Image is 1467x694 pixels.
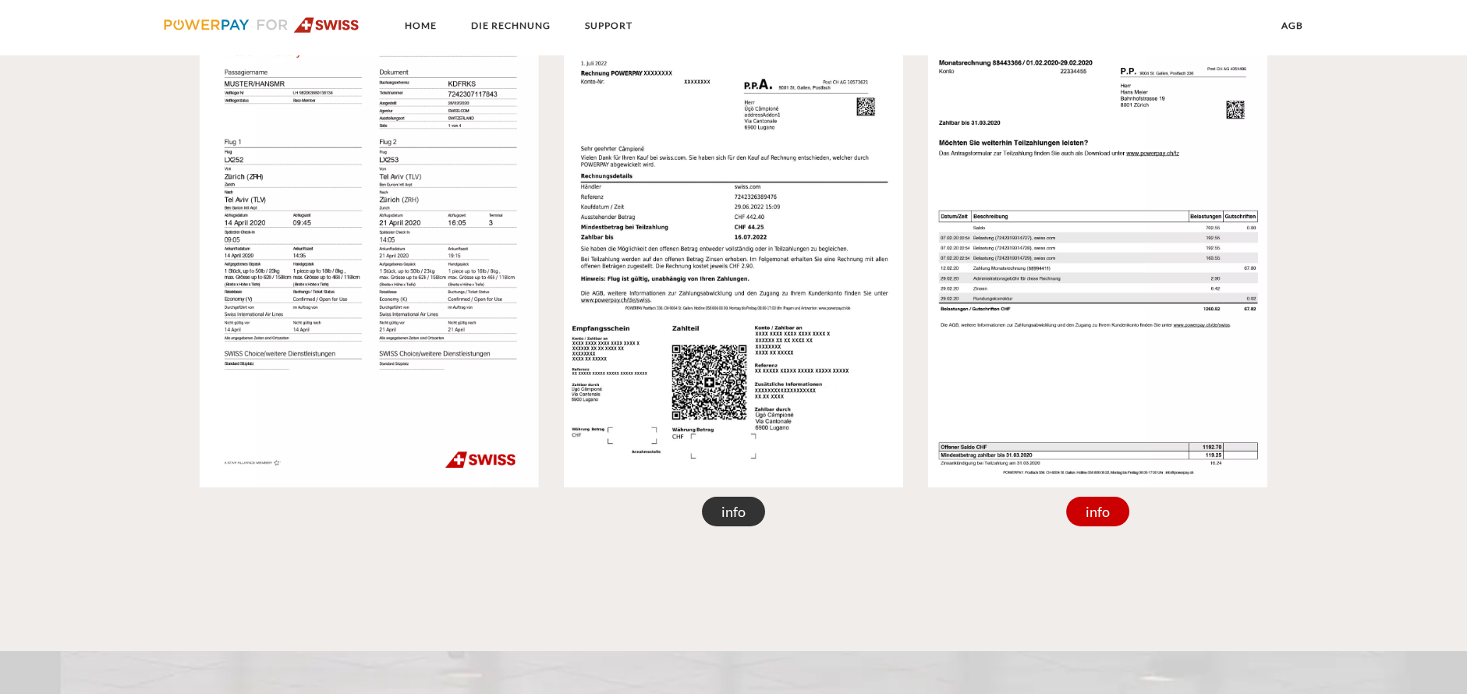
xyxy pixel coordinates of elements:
[1268,12,1316,40] a: agb
[564,7,903,487] img: single_invoice_swiss_de.jpg
[200,7,539,487] img: swiss_bookingconfirmation.jpg
[164,17,360,33] img: logo-swiss.svg
[928,7,1267,487] img: monthly_invoice_swiss_de.jpg
[458,12,564,40] a: DIE RECHNUNG
[572,12,646,40] a: SUPPORT
[1066,497,1130,526] div: info
[702,497,766,526] div: info
[392,12,450,40] a: Home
